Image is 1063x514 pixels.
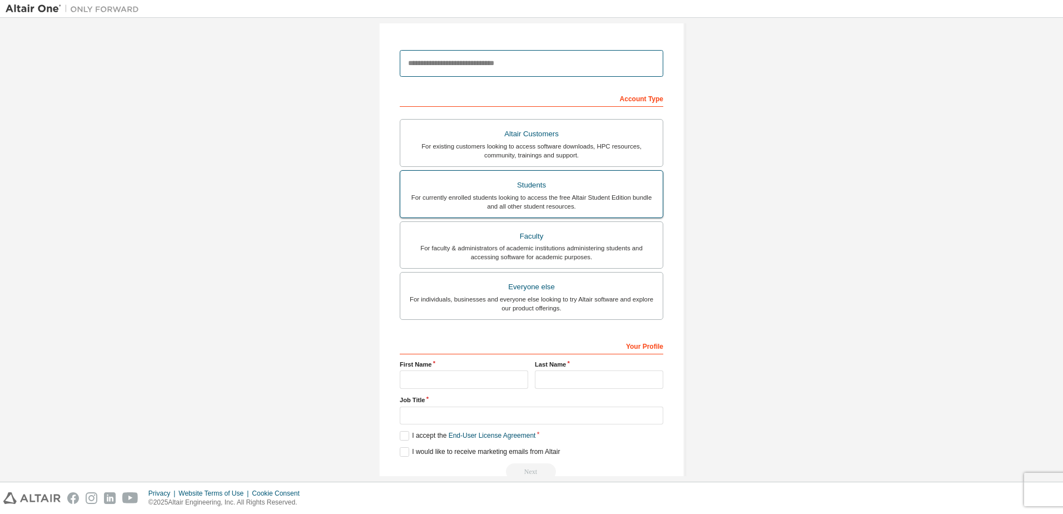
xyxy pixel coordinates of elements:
div: Website Terms of Use [178,489,252,498]
img: Altair One [6,3,145,14]
div: Faculty [407,229,656,244]
a: End-User License Agreement [449,432,536,439]
label: Job Title [400,396,663,404]
div: For currently enrolled students looking to access the free Altair Student Edition bundle and all ... [407,193,656,211]
div: Your Profile [400,337,663,354]
div: For existing customers looking to access software downloads, HPC resources, community, trainings ... [407,142,656,160]
img: altair_logo.svg [3,492,61,504]
div: Altair Customers [407,126,656,142]
img: facebook.svg [67,492,79,504]
div: Account Type [400,89,663,107]
label: Last Name [535,360,663,369]
div: Read and acccept EULA to continue [400,463,663,480]
img: linkedin.svg [104,492,116,504]
label: First Name [400,360,528,369]
img: youtube.svg [122,492,138,504]
div: Everyone else [407,279,656,295]
label: I accept the [400,431,535,441]
p: © 2025 Altair Engineering, Inc. All Rights Reserved. [148,498,306,507]
div: For individuals, businesses and everyone else looking to try Altair software and explore our prod... [407,295,656,313]
div: Cookie Consent [252,489,306,498]
div: Privacy [148,489,178,498]
label: I would like to receive marketing emails from Altair [400,447,560,457]
div: For faculty & administrators of academic institutions administering students and accessing softwa... [407,244,656,261]
img: instagram.svg [86,492,97,504]
div: Students [407,177,656,193]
